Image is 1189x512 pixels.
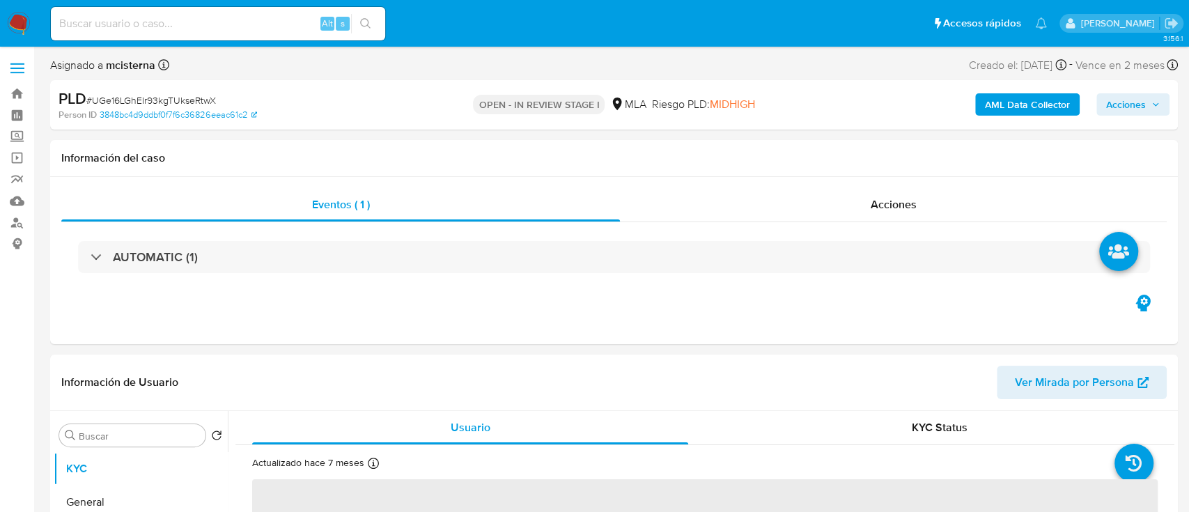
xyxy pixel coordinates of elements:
span: s [341,17,345,30]
input: Buscar [79,430,200,442]
span: Ver Mirada por Persona [1015,366,1134,399]
button: Acciones [1096,93,1169,116]
span: Alt [322,17,333,30]
span: Usuario [451,419,490,435]
input: Buscar usuario o caso... [51,15,385,33]
p: OPEN - IN REVIEW STAGE I [473,95,605,114]
button: Ver Mirada por Persona [997,366,1167,399]
span: Accesos rápidos [943,16,1021,31]
p: Actualizado hace 7 meses [252,456,364,470]
span: MIDHIGH [709,96,754,112]
button: AML Data Collector [975,93,1080,116]
span: - [1069,56,1073,75]
a: 3848bc4d9ddbf0f7f6c36826eeac61c2 [100,109,257,121]
p: milagros.cisterna@mercadolibre.com [1080,17,1159,30]
button: search-icon [351,14,380,33]
b: Person ID [59,109,97,121]
span: Asignado a [50,58,155,73]
b: PLD [59,87,86,109]
a: Salir [1164,16,1179,31]
div: Creado el: [DATE] [969,56,1066,75]
button: Volver al orden por defecto [211,430,222,445]
span: KYC Status [912,419,967,435]
span: Vence en 2 meses [1075,58,1165,73]
a: Notificaciones [1035,17,1047,29]
span: Riesgo PLD: [651,97,754,112]
button: Buscar [65,430,76,441]
h1: Información de Usuario [61,375,178,389]
b: AML Data Collector [985,93,1070,116]
div: AUTOMATIC (1) [78,241,1150,273]
h3: AUTOMATIC (1) [113,249,198,265]
span: Acciones [871,196,917,212]
button: KYC [54,452,228,486]
h1: Información del caso [61,151,1167,165]
span: Acciones [1106,93,1146,116]
div: MLA [610,97,646,112]
span: Eventos ( 1 ) [312,196,370,212]
span: # UGe16LGhEIr93kgTUkseRtwX [86,93,216,107]
b: mcisterna [103,57,155,73]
